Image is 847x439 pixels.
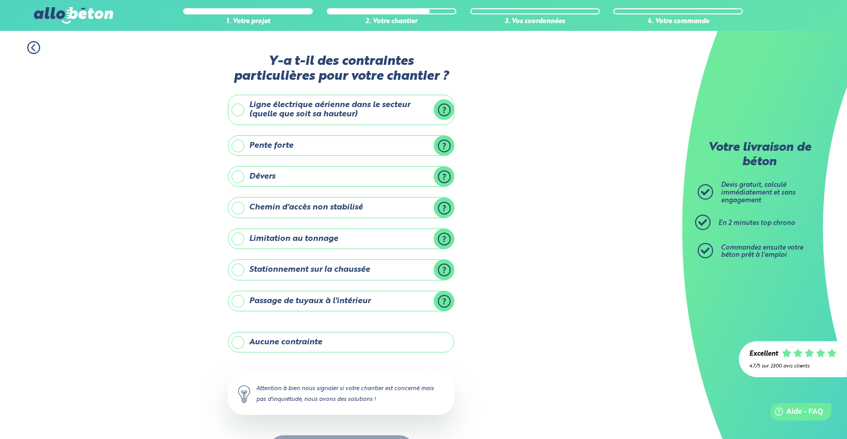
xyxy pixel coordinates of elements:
label: Dévers [228,166,454,187]
img: allobéton [34,7,113,24]
div: Attention à bien nous signaler si votre chantier est concerné mais pas d'inquiétude, nous avons d... [228,373,454,414]
label: Stationnement sur la chaussée [228,259,454,280]
iframe: Help widget launcher [755,399,836,428]
div: 4. Votre commande [613,18,743,26]
label: Pente forte [228,135,454,156]
label: Y-a t-il des contraintes particulières pour votre chantier ? [228,54,454,84]
div: 3. Vos coordonnées [470,18,600,26]
div: 2. Votre chantier [327,18,456,26]
label: Limitation au tonnage [228,229,454,249]
label: Ligne électrique aérienne dans le secteur (quelle que soit sa hauteur) [228,95,454,125]
div: 1. Votre projet [183,18,313,26]
label: Aucune contrainte [228,332,454,353]
label: Passage de tuyaux à l'intérieur [228,291,454,311]
label: Chemin d'accès non stabilisé [228,197,454,218]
